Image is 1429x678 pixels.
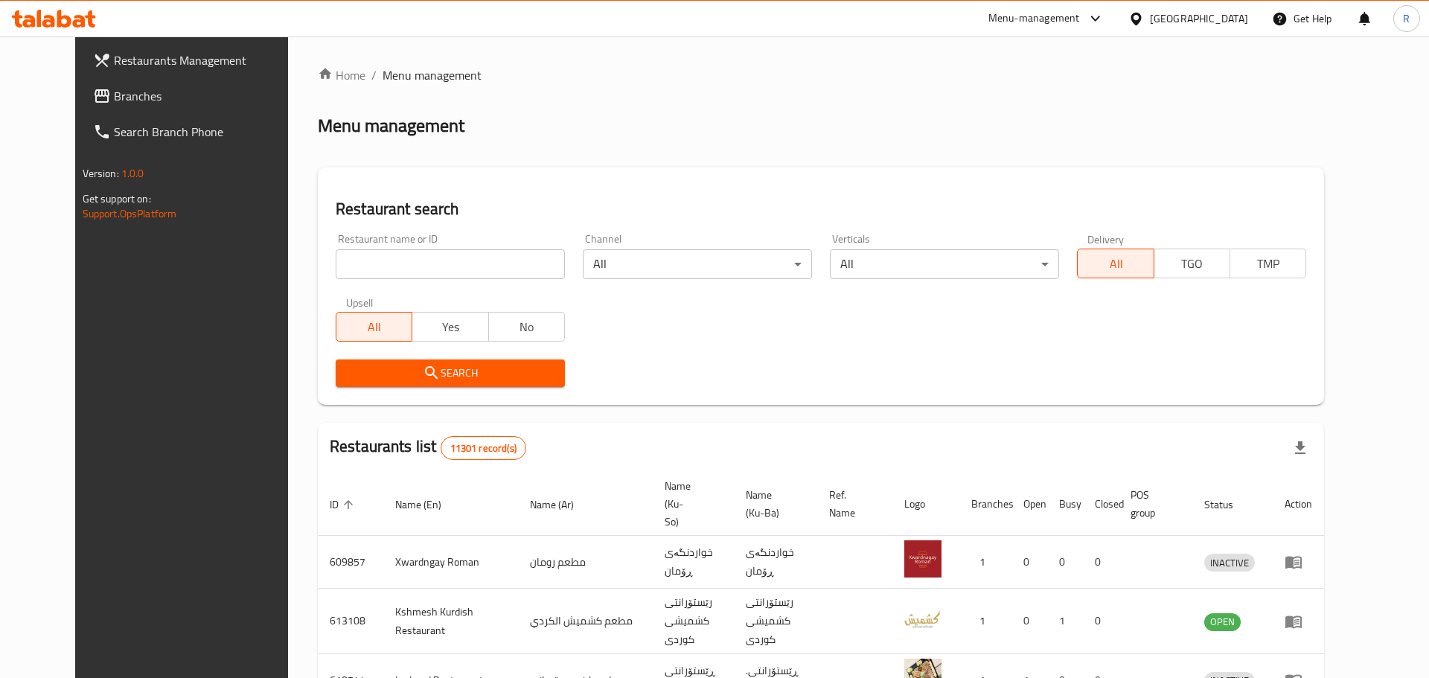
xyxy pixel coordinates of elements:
div: [GEOGRAPHIC_DATA] [1150,10,1248,27]
td: رێستۆرانتی کشمیشى كوردى [653,589,734,654]
span: Name (Ar) [530,496,593,514]
td: Kshmesh Kurdish Restaurant [383,589,518,654]
span: No [495,316,559,338]
span: OPEN [1204,613,1241,630]
nav: breadcrumb [318,66,1324,84]
div: Menu-management [988,10,1080,28]
td: Xwardngay Roman [383,536,518,589]
a: Support.OpsPlatform [83,204,177,223]
span: Search Branch Phone [114,123,302,141]
td: 0 [1047,536,1083,589]
th: Open [1011,473,1047,536]
span: 1.0.0 [121,164,144,183]
span: Status [1204,496,1253,514]
span: POS group [1131,486,1174,522]
td: مطعم كشميش الكردي [518,589,653,654]
img: Kshmesh Kurdish Restaurant [904,600,942,637]
li: / [371,66,377,84]
span: All [342,316,406,338]
a: Home [318,66,365,84]
span: Restaurants Management [114,51,302,69]
button: TMP [1230,249,1306,278]
span: Menu management [383,66,482,84]
td: 1 [959,589,1011,654]
div: Menu [1285,553,1312,571]
td: خواردنگەی ڕۆمان [734,536,817,589]
div: All [830,249,1059,279]
span: TGO [1160,253,1224,275]
h2: Restaurants list [330,435,526,460]
span: 11301 record(s) [441,441,525,455]
th: Action [1273,473,1324,536]
span: ID [330,496,358,514]
span: Name (Ku-Ba) [746,486,799,522]
h2: Menu management [318,114,464,138]
span: Branches [114,87,302,105]
span: Search [348,364,553,383]
div: Total records count [441,436,526,460]
span: Ref. Name [829,486,875,522]
button: TGO [1154,249,1230,278]
button: All [336,312,412,342]
td: خواردنگەی ڕۆمان [653,536,734,589]
a: Branches [81,78,314,114]
th: Logo [892,473,959,536]
input: Search for restaurant name or ID.. [336,249,565,279]
td: 1 [1047,589,1083,654]
td: 609857 [318,536,383,589]
div: All [583,249,812,279]
td: 0 [1011,589,1047,654]
th: Closed [1083,473,1119,536]
span: Get support on: [83,189,151,208]
td: مطعم رومان [518,536,653,589]
td: 0 [1083,536,1119,589]
td: 613108 [318,589,383,654]
td: رێستۆرانتی کشمیشى كوردى [734,589,817,654]
span: R [1403,10,1410,27]
span: Yes [418,316,482,338]
td: 0 [1011,536,1047,589]
label: Upsell [346,297,374,307]
div: OPEN [1204,613,1241,631]
span: TMP [1236,253,1300,275]
button: No [488,312,565,342]
h2: Restaurant search [336,198,1306,220]
span: INACTIVE [1204,554,1255,572]
th: Branches [959,473,1011,536]
img: Xwardngay Roman [904,540,942,578]
button: Search [336,359,565,387]
div: Menu [1285,613,1312,630]
div: Export file [1282,430,1318,466]
span: Version: [83,164,119,183]
button: Yes [412,312,488,342]
a: Search Branch Phone [81,114,314,150]
th: Busy [1047,473,1083,536]
span: Name (En) [395,496,461,514]
label: Delivery [1087,234,1125,244]
span: Name (Ku-So) [665,477,716,531]
a: Restaurants Management [81,42,314,78]
span: All [1084,253,1148,275]
button: All [1077,249,1154,278]
td: 1 [959,536,1011,589]
td: 0 [1083,589,1119,654]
